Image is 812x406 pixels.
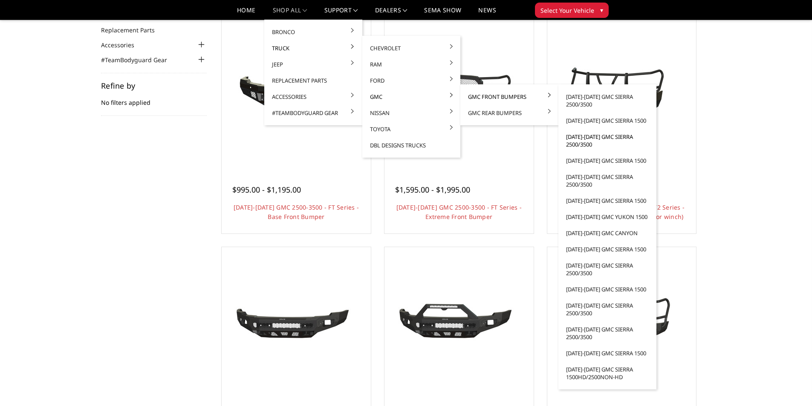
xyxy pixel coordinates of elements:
a: [DATE]-[DATE] GMC Sierra 1500 [562,112,653,129]
a: [DATE]-[DATE] GMC Sierra 1500 [562,241,653,257]
a: Toyota [366,121,457,137]
a: News [478,7,496,20]
a: Bronco [268,24,359,40]
div: No filters applied [101,82,207,116]
span: ▾ [600,6,603,14]
a: [DATE]-[DATE] GMC 2500-3500 - FT Series - Base Front Bumper [234,203,359,221]
a: [DATE]-[DATE] GMC Sierra 2500/3500 [562,321,653,345]
a: SEMA Show [424,7,461,20]
span: $1,595.00 - $1,995.00 [395,184,470,195]
a: Truck [268,40,359,56]
a: #TeamBodyguard Gear [268,105,359,121]
a: Ford [366,72,457,89]
a: #TeamBodyguard Gear [101,55,178,64]
a: [DATE]-[DATE] GMC Sierra 1500 [562,153,653,169]
a: shop all [273,7,307,20]
a: Jeep [268,56,359,72]
a: DBL Designs Trucks [366,137,457,153]
a: 2024-2025 GMC 2500-3500 - Freedom Series - Sport Front Bumper (non-winch) 2024-2025 GMC 2500-3500... [387,249,532,394]
a: [DATE]-[DATE] GMC Sierra 2500/3500 [562,169,653,193]
span: $995.00 - $1,195.00 [232,184,301,195]
span: $1,910.00 - $2,840.00 [558,184,633,195]
a: [DATE]-[DATE] GMC Sierra 2500/3500 [562,257,653,281]
a: Support [324,7,358,20]
iframe: Chat Widget [769,365,812,406]
button: Select Your Vehicle [535,3,609,18]
a: Home [237,7,255,20]
a: Ram [366,56,457,72]
a: [DATE]-[DATE] GMC Sierra 1500 [562,345,653,361]
a: [DATE]-[DATE] GMC Canyon [562,225,653,241]
a: [DATE]-[DATE] GMC Sierra 1500HD/2500non-HD [562,361,653,385]
h5: Refine by [101,82,207,89]
a: Dealers [375,7,407,20]
a: [DATE]-[DATE] GMC Sierra 2500/3500 [562,129,653,153]
a: Accessories [268,89,359,105]
a: 2024-2025 GMC 2500-3500 - Freedom Series - Extreme Front Bumper 2024-2025 GMC 2500-3500 - Freedom... [549,249,694,394]
a: GMC Rear Bumpers [464,105,555,121]
a: [DATE]-[DATE] GMC Sierra 1500 [562,193,653,209]
a: Replacement Parts [268,72,359,89]
span: Select Your Vehicle [540,6,594,15]
a: 2024-2025 GMC 2500-3500 - T2 Series - Extreme Front Bumper (receiver or winch) 2024-2025 GMC 2500... [549,22,694,167]
a: [DATE]-[DATE] GMC 2500-3500 - FT Series - Extreme Front Bumper [396,203,522,221]
a: Replacement Parts [101,26,165,35]
a: [DATE]-[DATE] GMC Sierra 2500/3500 [562,89,653,112]
a: 2024-2025 GMC 2500-3500 - Freedom Series - Base Front Bumper (non-winch) 2024-2025 GMC 2500-3500 ... [224,249,369,394]
a: 2024-2025 GMC 2500-3500 - FT Series - Base Front Bumper 2024-2025 GMC 2500-3500 - FT Series - Bas... [224,22,369,167]
a: [DATE]-[DATE] GMC Yukon 1500 [562,209,653,225]
a: GMC [366,89,457,105]
a: Nissan [366,105,457,121]
a: [DATE]-[DATE] GMC Sierra 2500/3500 [562,297,653,321]
a: [DATE]-[DATE] GMC Sierra 1500 [562,281,653,297]
a: Chevrolet [366,40,457,56]
a: GMC Front Bumpers [464,89,555,105]
a: 2024-2025 GMC 2500-3500 - FT Series - Extreme Front Bumper 2024-2025 GMC 2500-3500 - FT Series - ... [387,22,532,167]
a: Accessories [101,40,145,49]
